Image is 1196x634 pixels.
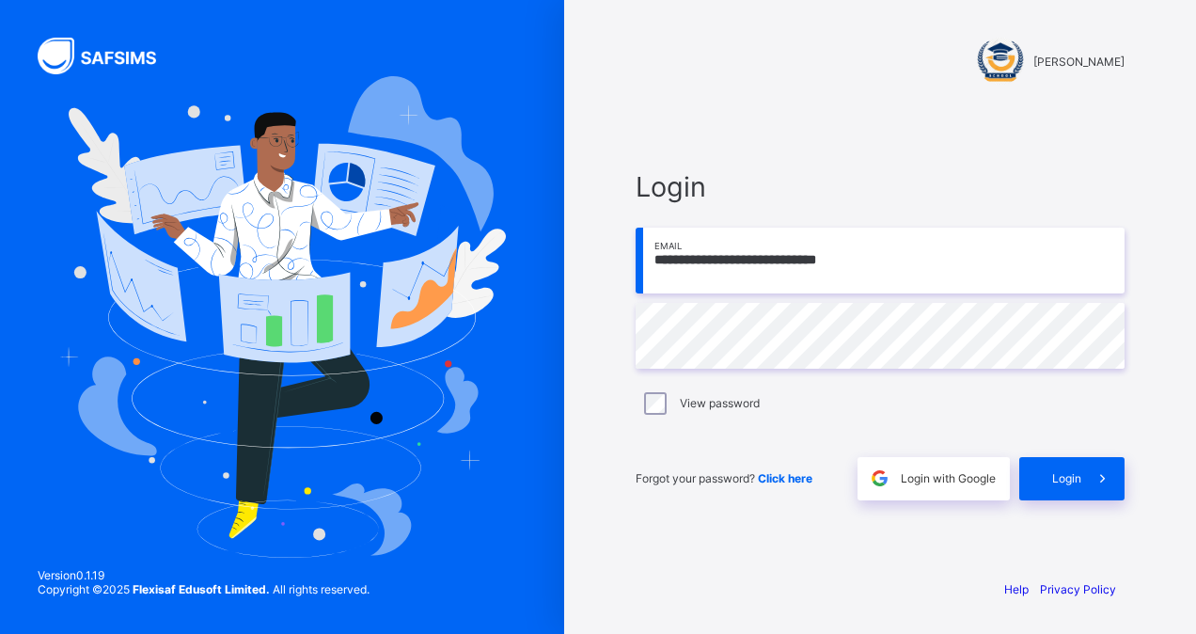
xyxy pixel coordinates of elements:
img: SAFSIMS Logo [38,38,179,74]
a: Click here [758,471,812,485]
span: Forgot your password? [636,471,812,485]
label: View password [680,396,760,410]
img: Hero Image [58,76,506,558]
span: Login with Google [901,471,996,485]
strong: Flexisaf Edusoft Limited. [133,582,270,596]
span: Copyright © 2025 All rights reserved. [38,582,370,596]
a: Privacy Policy [1040,582,1116,596]
img: google.396cfc9801f0270233282035f929180a.svg [869,468,890,489]
span: Version 0.1.19 [38,568,370,582]
span: Login [636,170,1125,203]
span: [PERSON_NAME] [1033,55,1125,69]
span: Login [1052,471,1081,485]
a: Help [1004,582,1029,596]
